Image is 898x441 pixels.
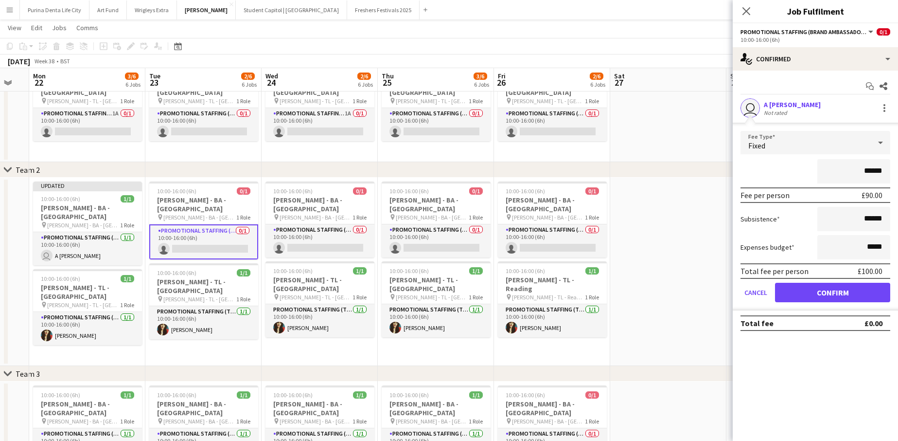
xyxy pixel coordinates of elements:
[469,267,483,275] span: 1/1
[236,295,250,303] span: 1 Role
[740,266,809,276] div: Total fee per person
[157,187,196,195] span: 10:00-16:00 (6h)
[498,224,607,257] app-card-role: Promotional Staffing (Brand Ambassadors)0/110:00-16:00 (6h)
[32,57,56,65] span: Week 38
[353,391,367,399] span: 1/1
[16,165,40,175] div: Team 2
[125,73,139,80] span: 3/6
[280,294,352,301] span: [PERSON_NAME] - TL - [GEOGRAPHIC_DATA]
[265,72,278,80] span: Wed
[729,77,742,88] span: 28
[740,215,780,223] label: Subsistence
[76,23,98,32] span: Comms
[72,21,102,34] a: Comms
[347,0,420,19] button: Freshers Festivals 2025
[33,232,142,265] app-card-role: Promotional Staffing (Brand Ambassadors)1/110:00-16:00 (6h) A [PERSON_NAME]
[382,261,491,337] app-job-card: 10:00-16:00 (6h)1/1[PERSON_NAME] - TL - [GEOGRAPHIC_DATA] [PERSON_NAME] - TL - [GEOGRAPHIC_DATA]1...
[89,0,127,19] button: Art Fund
[149,263,258,339] app-job-card: 10:00-16:00 (6h)1/1[PERSON_NAME] - TL - [GEOGRAPHIC_DATA] [PERSON_NAME] - TL - [GEOGRAPHIC_DATA]1...
[614,72,625,80] span: Sat
[740,283,771,302] button: Cancel
[265,196,374,213] h3: [PERSON_NAME] - BA - [GEOGRAPHIC_DATA]
[382,108,491,141] app-card-role: Promotional Staffing (Team Leader)0/110:00-16:00 (6h)
[585,418,599,425] span: 1 Role
[396,418,469,425] span: [PERSON_NAME] - BA - [GEOGRAPHIC_DATA]
[506,391,545,399] span: 10:00-16:00 (6h)
[389,391,429,399] span: 10:00-16:00 (6h)
[41,195,80,202] span: 10:00-16:00 (6h)
[740,318,774,328] div: Total fee
[236,214,250,221] span: 1 Role
[163,214,236,221] span: [PERSON_NAME] - BA - [GEOGRAPHIC_DATA]
[353,267,367,275] span: 1/1
[764,109,789,116] div: Not rated
[585,391,599,399] span: 0/1
[382,182,491,257] app-job-card: 10:00-16:00 (6h)0/1[PERSON_NAME] - BA - [GEOGRAPHIC_DATA] [PERSON_NAME] - BA - [GEOGRAPHIC_DATA]1...
[265,304,374,337] app-card-role: Promotional Staffing (Team Leader)1/110:00-16:00 (6h)[PERSON_NAME]
[264,77,278,88] span: 24
[33,269,142,345] app-job-card: 10:00-16:00 (6h)1/1[PERSON_NAME] - TL - [GEOGRAPHIC_DATA] [PERSON_NAME] - TL - [GEOGRAPHIC_DATA]1...
[33,283,142,301] h3: [PERSON_NAME] - TL - [GEOGRAPHIC_DATA]
[353,187,367,195] span: 0/1
[157,391,196,399] span: 10:00-16:00 (6h)
[389,267,429,275] span: 10:00-16:00 (6h)
[740,36,890,43] div: 10:00-16:00 (6h)
[149,277,258,295] h3: [PERSON_NAME] - TL - [GEOGRAPHIC_DATA]
[149,182,258,259] app-job-card: 10:00-16:00 (6h)0/1[PERSON_NAME] - BA - [GEOGRAPHIC_DATA] [PERSON_NAME] - BA - [GEOGRAPHIC_DATA]1...
[764,100,821,109] div: A [PERSON_NAME]
[733,47,898,71] div: Confirmed
[237,269,250,276] span: 1/1
[498,108,607,141] app-card-role: Promotional Staffing (Team Leader)0/110:00-16:00 (6h)
[733,5,898,18] h3: Job Fulfilment
[163,295,236,303] span: [PERSON_NAME] - TL - [GEOGRAPHIC_DATA]
[498,182,607,257] app-job-card: 10:00-16:00 (6h)0/1[PERSON_NAME] - BA - [GEOGRAPHIC_DATA] [PERSON_NAME] - BA - [GEOGRAPHIC_DATA]1...
[382,65,491,141] div: 10:00-16:00 (6h)0/1[PERSON_NAME] - TL - [GEOGRAPHIC_DATA] [PERSON_NAME] - TL - [GEOGRAPHIC_DATA]1...
[127,0,177,19] button: Wrigleys Extra
[8,23,21,32] span: View
[498,196,607,213] h3: [PERSON_NAME] - BA - [GEOGRAPHIC_DATA]
[149,72,160,80] span: Tue
[265,182,374,257] app-job-card: 10:00-16:00 (6h)0/1[PERSON_NAME] - BA - [GEOGRAPHIC_DATA] [PERSON_NAME] - BA - [GEOGRAPHIC_DATA]1...
[512,294,585,301] span: [PERSON_NAME] - TL - Reading
[265,261,374,337] app-job-card: 10:00-16:00 (6h)1/1[PERSON_NAME] - TL - [GEOGRAPHIC_DATA] [PERSON_NAME] - TL - [GEOGRAPHIC_DATA]1...
[33,72,46,80] span: Mon
[740,243,794,252] label: Expenses budget
[47,221,120,229] span: [PERSON_NAME] - BA - [GEOGRAPHIC_DATA]
[382,276,491,293] h3: [PERSON_NAME] - TL - [GEOGRAPHIC_DATA]
[33,65,142,141] div: 10:00-16:00 (6h)0/1[PERSON_NAME] - TL - [GEOGRAPHIC_DATA] [PERSON_NAME] - TL - [GEOGRAPHIC_DATA]1...
[265,276,374,293] h3: [PERSON_NAME] - TL - [GEOGRAPHIC_DATA]
[877,28,890,36] span: 0/1
[775,283,890,302] button: Confirm
[858,266,882,276] div: £100.00
[585,267,599,275] span: 1/1
[236,0,347,19] button: Student Capitol | [GEOGRAPHIC_DATA]
[236,418,250,425] span: 1 Role
[352,214,367,221] span: 1 Role
[47,97,120,105] span: [PERSON_NAME] - TL - [GEOGRAPHIC_DATA]
[730,72,742,80] span: Sun
[498,65,607,141] app-job-card: 10:00-16:00 (6h)0/1[PERSON_NAME] - TL - [GEOGRAPHIC_DATA] [PERSON_NAME] - TL - [GEOGRAPHIC_DATA]1...
[121,391,134,399] span: 1/1
[163,97,236,105] span: [PERSON_NAME] - TL - [GEOGRAPHIC_DATA]
[27,21,46,34] a: Edit
[382,224,491,257] app-card-role: Promotional Staffing (Brand Ambassadors)0/110:00-16:00 (6h)
[585,97,599,105] span: 1 Role
[590,81,605,88] div: 6 Jobs
[585,187,599,195] span: 0/1
[740,28,867,36] span: Promotional Staffing (Brand Ambassadors)
[498,261,607,337] app-job-card: 10:00-16:00 (6h)1/1[PERSON_NAME] - TL - Reading [PERSON_NAME] - TL - Reading1 RolePromotional Sta...
[265,65,374,141] app-job-card: 10:00-16:00 (6h)0/1[PERSON_NAME] - TL - [GEOGRAPHIC_DATA] [PERSON_NAME] - TL - [GEOGRAPHIC_DATA]1...
[16,369,40,379] div: Team 3
[4,21,25,34] a: View
[149,224,258,259] app-card-role: Promotional Staffing (Brand Ambassadors)0/110:00-16:00 (6h)
[273,391,313,399] span: 10:00-16:00 (6h)
[31,23,42,32] span: Edit
[469,187,483,195] span: 0/1
[389,187,429,195] span: 10:00-16:00 (6h)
